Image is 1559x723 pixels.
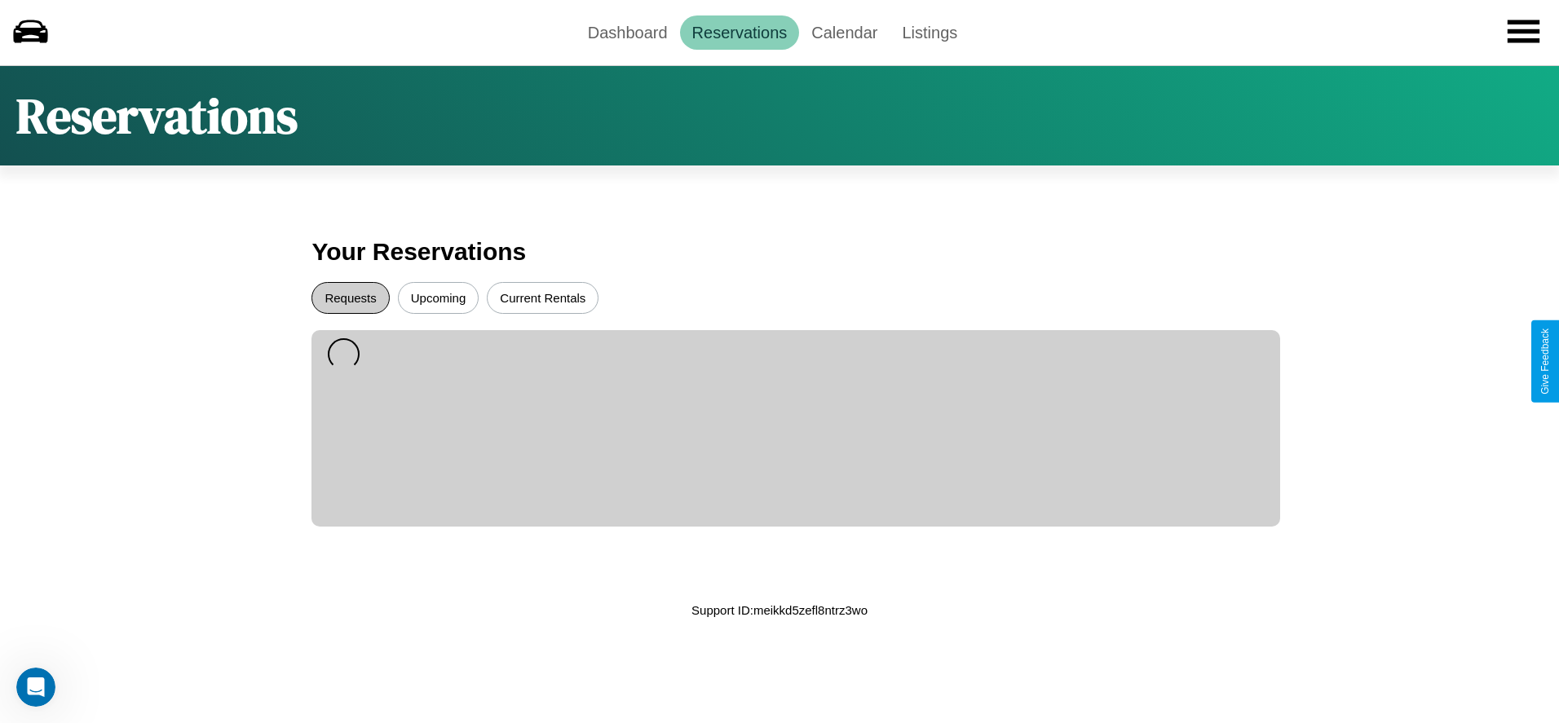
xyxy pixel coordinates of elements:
p: Support ID: meikkd5zefl8ntrz3wo [691,599,868,621]
h1: Reservations [16,82,298,149]
a: Reservations [680,15,800,50]
button: Upcoming [398,282,479,314]
a: Calendar [799,15,890,50]
h3: Your Reservations [311,230,1247,274]
button: Requests [311,282,389,314]
button: Current Rentals [487,282,598,314]
iframe: Intercom live chat [16,668,55,707]
a: Dashboard [576,15,680,50]
div: Give Feedback [1539,328,1551,395]
a: Listings [890,15,969,50]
